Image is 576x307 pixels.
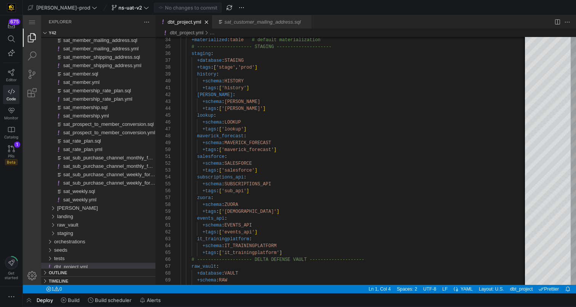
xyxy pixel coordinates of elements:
[139,90,148,97] div: 44
[194,214,196,220] span: :
[18,38,133,46] div: sat_member_shipping_address.sql
[180,228,199,233] span: +schema
[437,270,452,278] a: YAML
[4,135,18,139] span: Catalog
[6,77,17,82] span: Editor
[31,231,133,239] div: /seeds
[429,270,437,278] a: Editor Language Status: Formatting, There are multiple formatters for 'YAML' files. One of them s...
[202,104,218,110] span: LOOKUP
[18,239,133,248] div: tests
[32,122,133,130] div: /models/business_vault/sats/sat_rate_plan.sql
[139,172,148,179] div: 56
[196,235,199,240] span: [
[196,214,199,220] span: [
[18,164,133,172] div: sat_sub_purchase_channel_weekly_forecast.yml
[40,47,118,53] span: sat_member_shipping_address.yml
[32,80,133,88] div: /models/business_vault/sats/sat_membership_rate_plan.yml
[196,153,199,158] span: [
[31,232,45,238] span: seeds
[139,83,148,90] div: 43
[199,207,202,213] span: :
[32,46,133,55] div: /models/business_vault/sats/sat_member_shipping_address.yml
[40,98,86,103] span: sat_membership.yml
[418,270,427,278] a: LF
[202,228,254,233] span: IT_TRAININGPLATFORM
[202,125,248,130] span: MAVERICK_FORECAST
[5,271,18,280] span: Get started
[180,153,194,158] span: +tags
[174,221,226,227] span: it_trainingplatform
[18,96,133,105] div: sat_membership.yml
[514,270,538,278] a: check-all Prettier
[18,55,133,63] div: sat_member.sql
[40,22,114,28] span: sat_member_mailing_address.sql
[34,207,56,212] span: raw_vault
[18,253,133,261] div: Outline Section
[32,96,133,105] div: /models/business_vault/sats/sat_membership.yml
[178,3,189,11] ul: Tab actions
[40,165,148,170] span: sat_sub_purchase_channel_weekly_forecast.yml
[26,262,45,270] h3: Timeline
[139,42,148,49] div: 37
[18,197,133,206] div: landing
[437,270,453,278] div: YAML
[18,189,133,197] div: edw
[232,50,234,55] span: ]
[40,140,149,145] span: sat_sub_purchase_channel_monthly_forecast.sql
[32,63,133,71] div: /models/business_vault/sats/sat_member.yml
[199,91,240,96] span: '[PERSON_NAME]'
[180,111,194,117] span: +tags
[139,159,148,166] div: 54
[31,222,133,231] div: /orchestrations
[174,180,188,185] span: zuora
[484,270,513,278] div: dbt_project, Select JSON Schema
[40,56,75,61] span: sat_member.sql
[40,173,72,179] span: sat_weekly.sql
[202,146,229,151] span: SALESFORCE
[194,91,196,96] span: :
[139,28,148,35] div: 35
[188,180,190,185] span: :
[32,38,133,46] div: /models/business_vault/sats/sat_member_shipping_address.sql
[180,194,194,199] span: +tags
[18,155,133,164] div: sat_sub_purchase_channel_weekly_forecast.sql
[194,194,196,199] span: :
[32,71,133,80] div: /models/business_vault/sats/sat_membership_rate_plan.sql
[188,36,190,41] span: :
[174,50,188,55] span: +tags
[256,235,259,240] span: ]
[32,21,133,29] div: /models/business_vault/sats/sat_member_mailing_address.sql
[199,173,224,178] span: 'sub_api'
[224,70,226,76] span: ]
[180,214,194,220] span: +tags
[180,91,194,96] span: +tags
[196,194,199,199] span: [
[34,215,50,221] span: staging
[18,21,133,29] div: sat_member_mailing_address.sql
[32,55,133,63] div: /models/business_vault/sats/sat_member.sql
[139,248,148,255] div: 67
[194,111,196,117] span: :
[196,132,199,137] span: [
[196,70,199,76] span: [
[18,147,133,155] div: sat_sub_purchase_channel_monthly_forecast.yml
[139,124,148,131] div: 49
[40,182,74,187] span: sat_weekly.yml
[229,22,298,27] span: # default materialization
[169,242,306,247] span: # -------------------- DELTA DEFENSE VAULT -------
[5,159,18,165] span: Beta
[232,153,234,158] span: ]
[232,214,234,220] span: ]
[40,39,117,45] span: sat_member_shipping_address.sql
[251,132,254,137] span: ]
[18,105,133,113] div: sat_prospect_to_member_conversion.sql
[26,13,34,22] h3: Explorer Section: y42
[174,118,221,124] span: maverick_forecast
[31,249,65,254] span: dbt_project.yml
[139,152,148,159] div: 53
[40,148,150,154] span: sat_sub_purchase_channel_monthly_forecast.yml
[40,31,116,36] span: sat_member_mailing_address.yml
[169,22,205,27] span: +materialized
[180,70,194,76] span: +tags
[32,147,133,155] div: /models/business_vault/sats/sat_sub_purchase_channel_monthly_forecast.yml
